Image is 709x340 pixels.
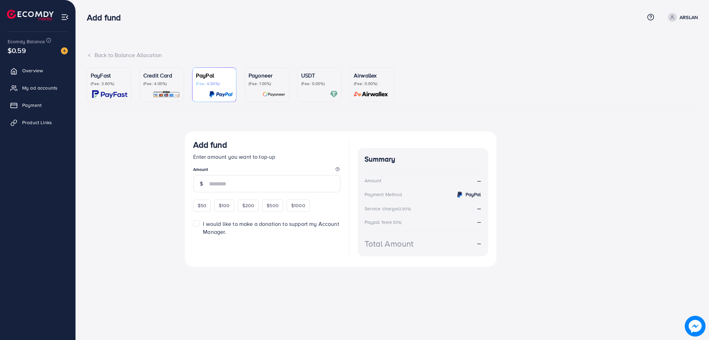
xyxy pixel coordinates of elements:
[477,204,481,212] strong: --
[209,90,233,98] img: card
[61,47,68,54] img: image
[193,153,341,161] p: Enter amount you want to top-up
[22,102,42,109] span: Payment
[477,218,481,226] strong: --
[466,191,481,198] strong: PayPal
[22,67,43,74] span: Overview
[685,316,706,337] img: image
[193,140,227,150] h3: Add fund
[196,71,233,80] p: PayPal
[91,81,127,86] p: (Fee: 3.60%)
[143,81,180,86] p: (Fee: 4.00%)
[291,202,305,209] span: $1000
[8,45,26,55] span: $0.59
[456,191,464,199] img: credit
[665,13,698,22] a: ARSLAN
[330,90,338,98] img: card
[477,239,481,247] strong: --
[22,119,52,126] span: Product Links
[87,51,698,59] div: Back to Balance Allocation
[354,71,391,80] p: Airwallex
[153,90,180,98] img: card
[87,12,126,22] h3: Add fund
[5,64,70,77] a: Overview
[249,81,285,86] p: (Fee: 1.00%)
[365,238,414,250] div: Total Amount
[219,202,230,209] span: $100
[193,166,341,175] legend: Amount
[61,13,69,21] img: menu
[242,202,254,209] span: $200
[365,155,481,164] h4: Summary
[249,71,285,80] p: Payoneer
[196,81,233,86] p: (Fee: 4.50%)
[352,90,391,98] img: card
[5,81,70,95] a: My ad accounts
[5,116,70,129] a: Product Links
[143,71,180,80] p: Credit Card
[365,219,404,226] div: Paypal fee
[365,191,402,198] div: Payment Method
[365,205,413,212] div: Service charge
[477,177,481,185] strong: --
[398,206,411,212] small: (3.00%)
[91,71,127,80] p: PayFast
[203,220,339,236] span: I would like to make a donation to support my Account Manager.
[388,220,402,225] small: (4.50%)
[301,71,338,80] p: USDT
[354,81,391,86] p: (Fee: 0.00%)
[301,81,338,86] p: (Fee: 0.00%)
[7,10,54,20] img: logo
[267,202,279,209] span: $500
[262,90,285,98] img: card
[22,84,57,91] span: My ad accounts
[5,98,70,112] a: Payment
[365,177,382,184] div: Amount
[8,38,45,45] span: Ecomdy Balance
[92,90,127,98] img: card
[198,202,206,209] span: $50
[680,13,698,21] p: ARSLAN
